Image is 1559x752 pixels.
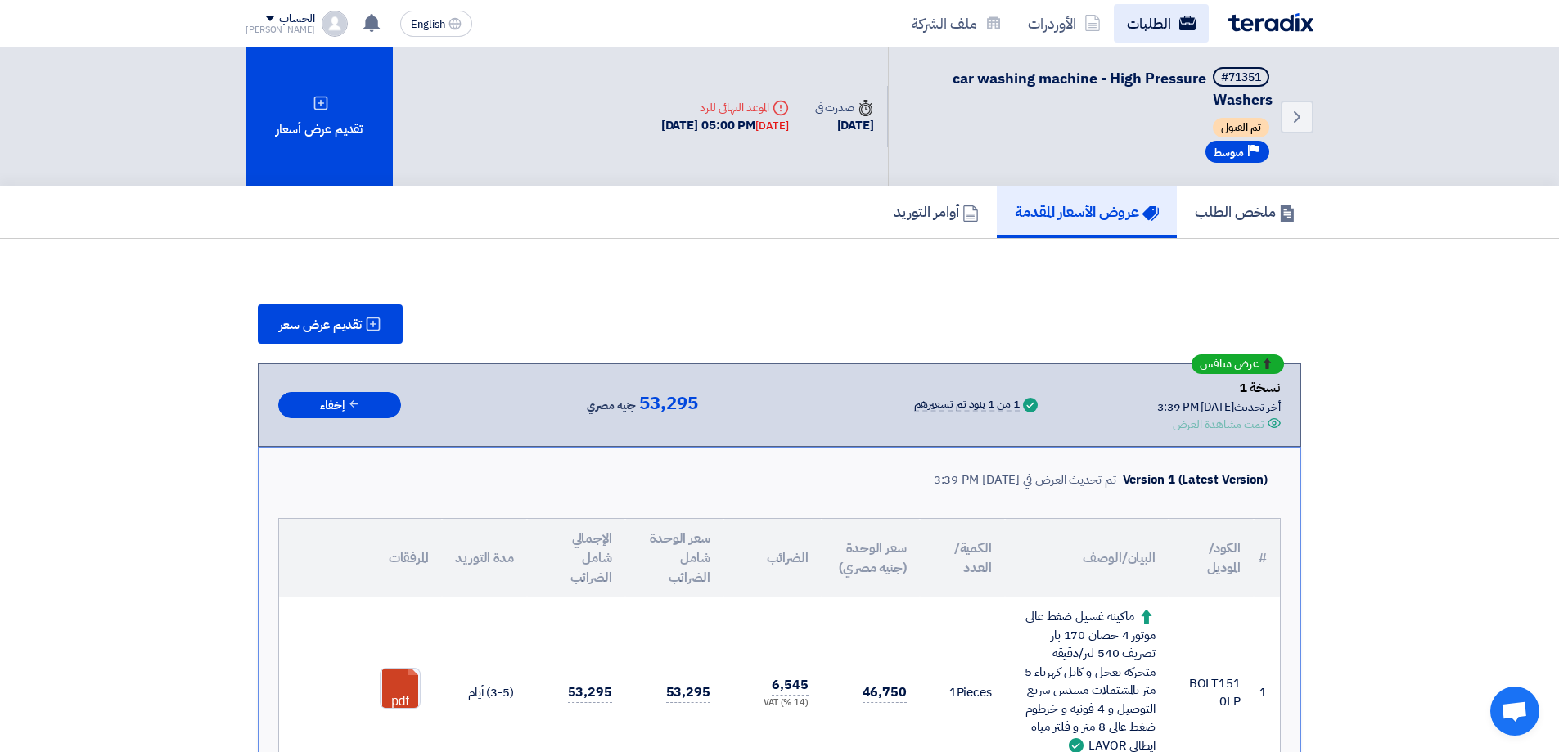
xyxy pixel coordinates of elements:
[1005,519,1169,597] th: البيان/الوصف
[279,12,314,26] div: الحساب
[1169,519,1254,597] th: الكود/الموديل
[322,11,348,37] img: profile_test.png
[279,519,442,597] th: المرفقات
[666,682,710,703] span: 53,295
[279,318,362,331] span: تقديم عرض سعر
[1157,377,1281,399] div: نسخة 1
[920,519,1005,597] th: الكمية/العدد
[899,4,1015,43] a: ملف الشركة
[815,99,874,116] div: صدرت في
[723,519,822,597] th: الضرائب
[997,186,1177,238] a: عروض الأسعار المقدمة
[894,202,979,221] h5: أوامر التوريد
[1213,118,1269,137] span: تم القبول
[661,99,789,116] div: الموعد النهائي للرد
[587,396,636,416] span: جنيه مصري
[442,519,527,597] th: مدة التوريد
[1123,471,1268,489] div: Version 1 (Latest Version)
[1114,4,1209,43] a: الطلبات
[822,519,920,597] th: سعر الوحدة (جنيه مصري)
[772,675,809,696] span: 6,545
[949,683,957,701] span: 1
[1177,186,1313,238] a: ملخص الطلب
[755,118,788,134] div: [DATE]
[1195,202,1295,221] h5: ملخص الطلب
[527,519,625,597] th: الإجمالي شامل الضرائب
[815,116,874,135] div: [DATE]
[246,47,393,186] div: تقديم عرض أسعار
[661,116,789,135] div: [DATE] 05:00 PM
[625,519,723,597] th: سعر الوحدة شامل الضرائب
[1015,4,1114,43] a: الأوردرات
[568,682,612,703] span: 53,295
[1200,358,1259,370] span: عرض منافس
[934,471,1116,489] div: تم تحديث العرض في [DATE] 3:39 PM
[639,394,697,413] span: 53,295
[863,682,907,703] span: 46,750
[258,304,403,344] button: تقديم عرض سعر
[1254,519,1280,597] th: #
[914,399,1020,412] div: 1 من 1 بنود تم تسعيرهم
[400,11,472,37] button: English
[246,25,315,34] div: [PERSON_NAME]
[1490,687,1539,736] div: دردشة مفتوحة
[411,19,445,30] span: English
[876,186,997,238] a: أوامر التوريد
[737,696,809,710] div: (14 %) VAT
[953,67,1273,110] span: car washing machine - High Pressure Washers
[1221,72,1261,83] div: #71351
[1228,13,1313,32] img: Teradix logo
[278,392,401,419] button: إخفاء
[1015,202,1159,221] h5: عروض الأسعار المقدمة
[1214,145,1244,160] span: متوسط
[1157,399,1281,416] div: أخر تحديث [DATE] 3:39 PM
[1173,416,1264,433] div: تمت مشاهدة العرض
[908,67,1273,110] h5: car washing machine - High Pressure Washers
